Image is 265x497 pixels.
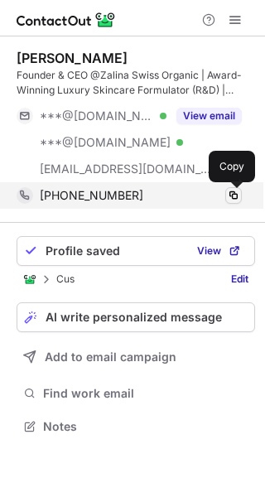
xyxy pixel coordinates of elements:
[176,108,242,124] button: Reveal Button
[40,109,154,123] span: ***@[DOMAIN_NAME]
[17,10,116,30] img: ContactOut v5.3.10
[43,419,248,434] span: Notes
[17,382,255,405] button: Find work email
[46,244,120,258] span: Profile saved
[56,273,75,285] p: Cus
[224,271,255,287] a: Edit
[197,245,221,257] span: View
[40,135,171,150] span: ***@[DOMAIN_NAME]
[40,188,143,203] span: [PHONE_NUMBER]
[17,236,255,266] button: Profile savedView
[40,162,212,176] span: [EMAIL_ADDRESS][DOMAIN_NAME]
[46,311,222,324] span: AI write personalized message
[17,68,255,98] div: Founder & CEO @Zalina Swiss Organic | Award-Winning Luxury Skincare Formulator (R&D) | Business C...
[45,350,176,364] span: Add to email campaign
[17,342,255,372] button: Add to email campaign
[17,302,255,332] button: AI write personalized message
[17,415,255,438] button: Notes
[17,50,128,66] div: [PERSON_NAME]
[23,273,36,286] img: ContactOut
[43,386,248,401] span: Find work email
